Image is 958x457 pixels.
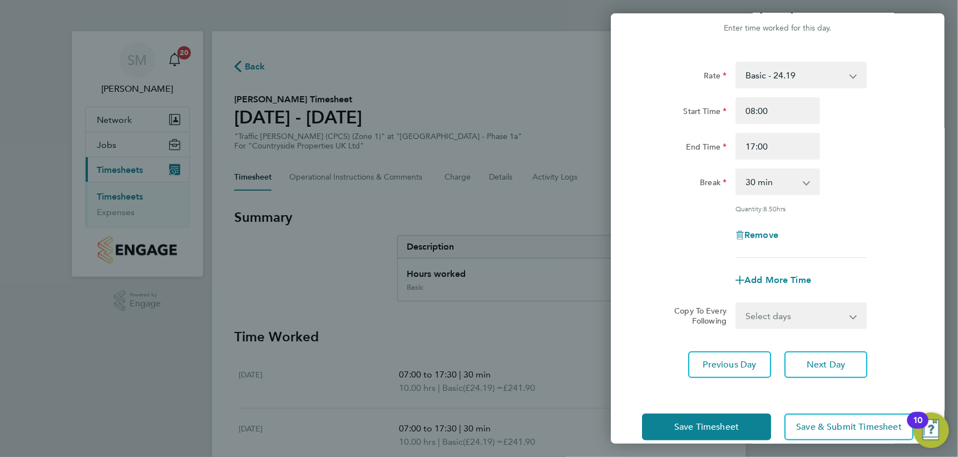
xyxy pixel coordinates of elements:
[735,276,811,285] button: Add More Time
[807,359,845,370] span: Next Day
[665,306,727,326] label: Copy To Every Following
[683,106,727,120] label: Start Time
[913,420,923,435] div: 10
[611,22,945,35] div: Enter time worked for this day.
[744,275,811,285] span: Add More Time
[735,204,867,213] div: Quantity: hrs
[674,421,739,433] span: Save Timesheet
[688,351,771,378] button: Previous Day
[744,230,778,240] span: Remove
[784,414,913,440] button: Save & Submit Timesheet
[913,413,949,448] button: Open Resource Center, 10 new notifications
[642,414,771,440] button: Save Timesheet
[700,177,727,191] label: Break
[796,421,902,433] span: Save & Submit Timesheet
[703,359,757,370] span: Previous Day
[686,142,727,155] label: End Time
[704,71,727,84] label: Rate
[735,133,820,160] input: E.g. 18:00
[735,231,778,240] button: Remove
[735,97,820,124] input: E.g. 08:00
[763,204,777,213] span: 8.50
[784,351,867,378] button: Next Day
